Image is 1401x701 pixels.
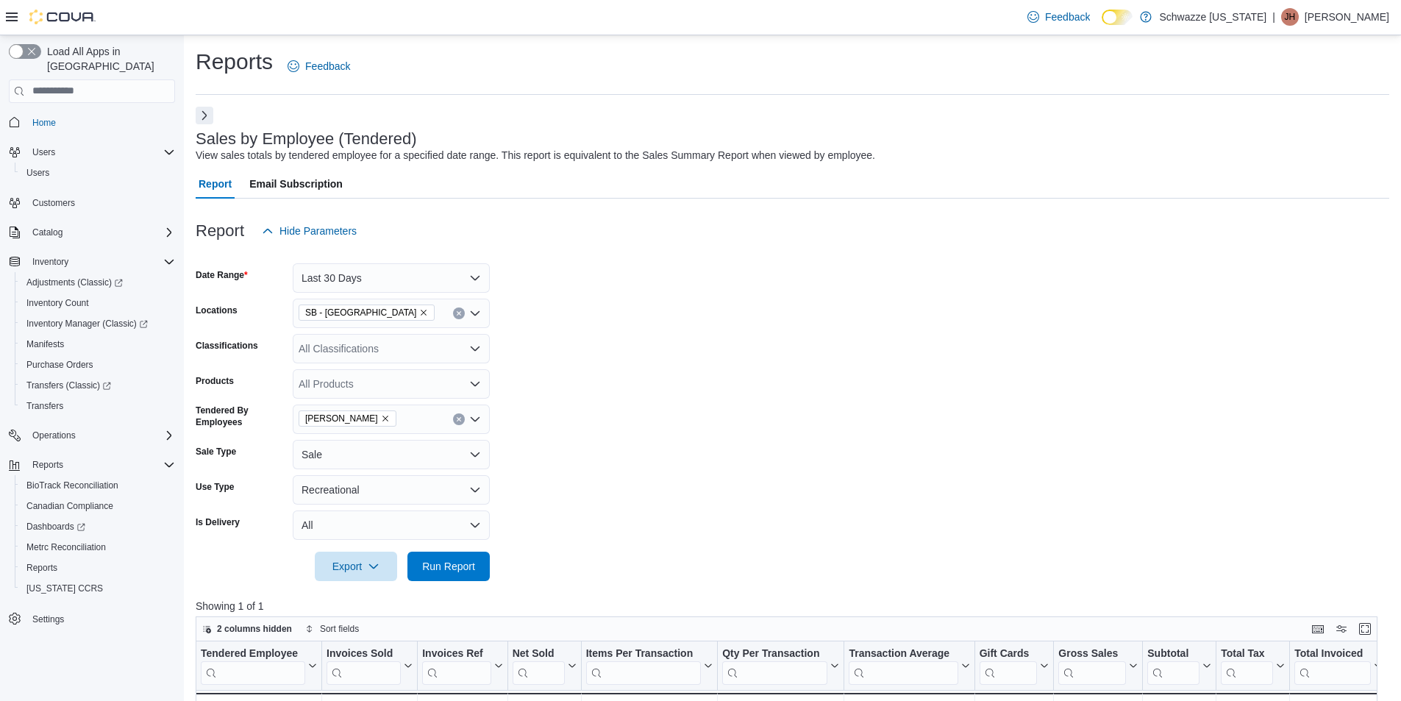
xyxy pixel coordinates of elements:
[196,47,273,76] h1: Reports
[26,224,175,241] span: Catalog
[196,620,298,638] button: 2 columns hidden
[26,253,175,271] span: Inventory
[293,440,490,469] button: Sale
[256,216,363,246] button: Hide Parameters
[980,647,1038,661] div: Gift Cards
[1309,620,1327,638] button: Keyboard shortcuts
[26,609,175,627] span: Settings
[26,194,81,212] a: Customers
[21,538,112,556] a: Metrc Reconciliation
[1356,620,1374,638] button: Enter fullscreen
[15,496,181,516] button: Canadian Compliance
[21,580,109,597] a: [US_STATE] CCRS
[21,518,175,535] span: Dashboards
[469,343,481,355] button: Open list of options
[1294,647,1383,684] button: Total Invoiced
[15,578,181,599] button: [US_STATE] CCRS
[3,222,181,243] button: Catalog
[26,167,49,179] span: Users
[849,647,958,661] div: Transaction Average
[196,481,234,493] label: Use Type
[3,455,181,475] button: Reports
[32,197,75,209] span: Customers
[21,294,95,312] a: Inventory Count
[3,608,181,629] button: Settings
[26,521,85,533] span: Dashboards
[26,562,57,574] span: Reports
[453,307,465,319] button: Clear input
[21,497,119,515] a: Canadian Compliance
[1022,2,1096,32] a: Feedback
[1221,647,1273,684] div: Total Tax
[26,277,123,288] span: Adjustments (Classic)
[196,599,1389,613] p: Showing 1 of 1
[3,252,181,272] button: Inventory
[305,59,350,74] span: Feedback
[21,397,69,415] a: Transfers
[1294,647,1371,684] div: Total Invoiced
[293,475,490,505] button: Recreational
[279,224,357,238] span: Hide Parameters
[32,430,76,441] span: Operations
[196,130,417,148] h3: Sales by Employee (Tendered)
[1058,647,1126,661] div: Gross Sales
[1159,8,1266,26] p: Schwazze [US_STATE]
[26,359,93,371] span: Purchase Orders
[513,647,577,684] button: Net Sold
[21,377,175,394] span: Transfers (Classic)
[201,647,305,684] div: Tendered Employee
[15,537,181,558] button: Metrc Reconciliation
[196,405,287,428] label: Tendered By Employees
[980,647,1049,684] button: Gift Cards
[469,307,481,319] button: Open list of options
[21,315,154,332] a: Inventory Manager (Classic)
[299,410,396,427] span: Annette Sanders
[299,305,435,321] span: SB - Commerce City
[453,413,465,425] button: Clear input
[26,427,82,444] button: Operations
[21,477,175,494] span: BioTrack Reconciliation
[21,538,175,556] span: Metrc Reconciliation
[21,274,175,291] span: Adjustments (Classic)
[26,193,175,212] span: Customers
[21,274,129,291] a: Adjustments (Classic)
[196,340,258,352] label: Classifications
[327,647,401,661] div: Invoices Sold
[196,446,236,458] label: Sale Type
[196,375,234,387] label: Products
[26,143,175,161] span: Users
[21,356,99,374] a: Purchase Orders
[21,397,175,415] span: Transfers
[1305,8,1389,26] p: [PERSON_NAME]
[21,580,175,597] span: Washington CCRS
[3,142,181,163] button: Users
[26,480,118,491] span: BioTrack Reconciliation
[1285,8,1296,26] span: JH
[21,559,175,577] span: Reports
[21,559,63,577] a: Reports
[722,647,839,684] button: Qty Per Transaction
[26,114,62,132] a: Home
[1221,647,1285,684] button: Total Tax
[26,456,69,474] button: Reports
[32,459,63,471] span: Reports
[21,164,175,182] span: Users
[15,558,181,578] button: Reports
[26,380,111,391] span: Transfers (Classic)
[407,552,490,581] button: Run Report
[381,414,390,423] button: Remove Annette Sanders from selection in this group
[26,253,74,271] button: Inventory
[15,375,181,396] a: Transfers (Classic)
[469,378,481,390] button: Open list of options
[26,500,113,512] span: Canadian Compliance
[513,647,565,661] div: Net Sold
[15,475,181,496] button: BioTrack Reconciliation
[21,497,175,515] span: Canadian Compliance
[586,647,713,684] button: Items Per Transaction
[26,297,89,309] span: Inventory Count
[1102,25,1102,26] span: Dark Mode
[32,227,63,238] span: Catalog
[305,305,416,320] span: SB - [GEOGRAPHIC_DATA]
[299,620,365,638] button: Sort fields
[21,335,175,353] span: Manifests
